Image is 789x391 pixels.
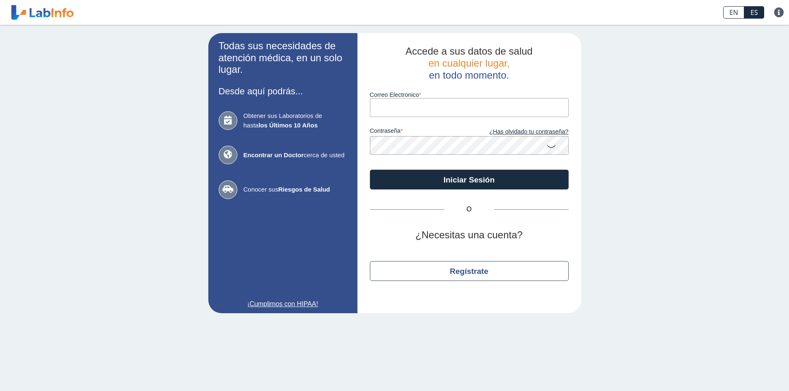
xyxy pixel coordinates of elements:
[469,127,569,137] a: ¿Has olvidado tu contraseña?
[219,86,347,96] h3: Desde aquí podrás...
[370,229,569,241] h2: ¿Necesitas una cuenta?
[715,359,780,382] iframe: Help widget launcher
[429,70,509,81] span: en todo momento.
[370,127,469,137] label: contraseña
[444,204,494,214] span: O
[244,185,347,194] span: Conocer sus
[723,6,744,19] a: EN
[370,261,569,281] button: Regístrate
[219,299,347,309] a: ¡Cumplimos con HIPAA!
[405,46,533,57] span: Accede a sus datos de salud
[258,122,318,129] b: los Últimos 10 Años
[219,40,347,76] h2: Todas sus necesidades de atención médica, en un solo lugar.
[244,111,347,130] span: Obtener sus Laboratorios de hasta
[244,151,347,160] span: cerca de usted
[370,91,569,98] label: Correo Electronico
[244,151,304,158] b: Encontrar un Doctor
[744,6,764,19] a: ES
[370,170,569,190] button: Iniciar Sesión
[428,58,509,69] span: en cualquier lugar,
[278,186,330,193] b: Riesgos de Salud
